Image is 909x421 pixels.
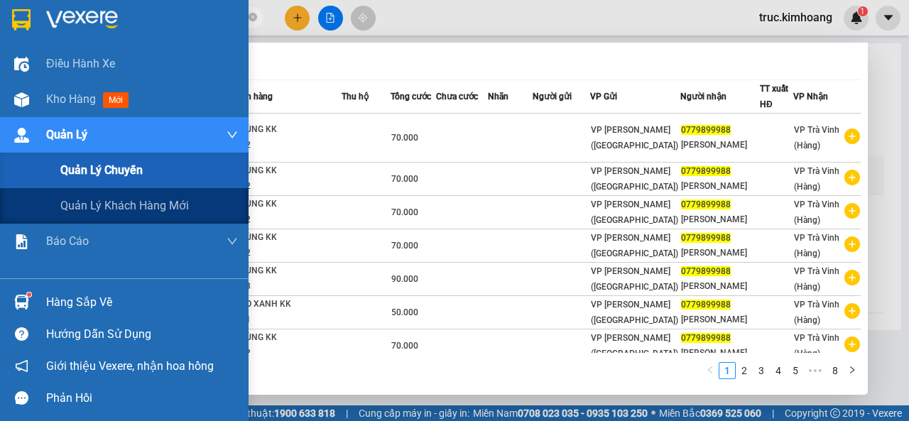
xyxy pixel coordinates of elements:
span: left [706,366,714,374]
span: VP Trà Vinh (Hàng) [40,61,138,75]
span: Tổng cước [391,92,431,102]
span: K BAO BỂ [37,92,86,106]
div: SL: 3 [234,279,341,295]
span: VP Trà Vinh (Hàng) [794,166,839,192]
img: warehouse-icon [14,295,29,310]
span: VP [PERSON_NAME] ([GEOGRAPHIC_DATA]) [591,125,678,151]
span: VP [PERSON_NAME] ([GEOGRAPHIC_DATA]) [591,333,678,359]
span: A ĐỊNH [76,77,114,90]
span: 0779899988 [681,233,731,243]
span: 0965550169 - [6,77,114,90]
span: 70.000 [391,133,418,143]
div: SL: 2 [234,246,341,261]
span: message [15,391,28,405]
div: THÙNG KK [234,330,341,346]
li: Next 5 Pages [804,362,827,379]
a: 8 [827,363,843,378]
span: VP Trà Vinh (Hàng) [794,125,839,151]
span: Người nhận [680,92,726,102]
li: 4 [770,362,787,379]
span: plus-circle [844,203,860,219]
span: VP [PERSON_NAME] ([GEOGRAPHIC_DATA]) - [6,28,132,55]
li: Next Page [844,362,861,379]
span: Điều hành xe [46,55,115,72]
li: 2 [736,362,753,379]
strong: BIÊN NHẬN GỬI HÀNG [48,8,165,21]
img: logo-vxr [12,9,31,31]
div: THÙNG KK [234,263,341,279]
div: Hàng sắp về [46,292,238,313]
span: plus-circle [844,303,860,319]
span: VP [PERSON_NAME] ([GEOGRAPHIC_DATA]) [591,233,678,258]
span: GIAO: [6,92,86,106]
span: Báo cáo [46,232,89,250]
span: plus-circle [844,236,860,252]
span: plus-circle [844,129,860,144]
li: 8 [827,362,844,379]
li: 5 [787,362,804,379]
span: ••• [804,362,827,379]
span: VP Gửi [590,92,617,102]
div: Phản hồi [46,388,238,409]
span: VP Trà Vinh (Hàng) [794,333,839,359]
span: VP Trà Vinh (Hàng) [794,266,839,292]
span: 70.000 [391,207,418,217]
span: 90.000 [391,274,418,284]
div: SL: 1 [234,312,341,328]
a: 3 [753,363,769,378]
span: 70.000 [391,174,418,184]
span: VP [PERSON_NAME] ([GEOGRAPHIC_DATA]) [591,300,678,325]
span: Người gửi [533,92,572,102]
span: mới [103,92,129,108]
div: [PERSON_NAME] [681,312,759,327]
div: BAO XANH KK [234,297,341,312]
img: warehouse-icon [14,92,29,107]
span: plus-circle [844,337,860,352]
span: 0779899988 [681,125,731,135]
a: 1 [719,363,735,378]
div: SL: 2 [234,138,341,153]
div: [PERSON_NAME] [681,246,759,261]
span: 0779899988 [681,166,731,176]
span: Quản lý chuyến [60,161,143,179]
sup: 1 [27,292,31,297]
span: Quản lý khách hàng mới [60,197,189,214]
button: right [844,362,861,379]
span: Giới thiệu Vexere, nhận hoa hồng [46,357,214,375]
div: THÙNG KK [234,122,341,138]
span: close-circle [249,11,257,25]
span: 0779899988 [681,300,731,310]
span: Chưa cước [436,92,478,102]
span: 50.000 [391,307,418,317]
span: VP Trà Vinh (Hàng) [794,233,839,258]
span: Quản Lý [46,126,87,143]
div: SL: 2 [234,212,341,228]
span: plus-circle [844,270,860,285]
div: [PERSON_NAME] [681,138,759,153]
span: 0779899988 [681,266,731,276]
span: 70.000 [391,241,418,251]
span: VP Trà Vinh (Hàng) [794,300,839,325]
span: 0779899988 [681,333,731,343]
div: [PERSON_NAME] [681,346,759,361]
img: warehouse-icon [14,128,29,143]
div: [PERSON_NAME] [681,279,759,294]
p: GỬI: [6,28,207,55]
span: plus-circle [844,170,860,185]
div: SL: 2 [234,346,341,361]
span: Nhãn [488,92,508,102]
span: TT xuất HĐ [760,84,788,109]
div: THÙNG KK [234,197,341,212]
span: Món hàng [234,92,273,102]
div: [PERSON_NAME] [681,212,759,227]
span: Kho hàng [46,92,96,106]
span: VP Trà Vinh (Hàng) [794,199,839,225]
li: 3 [753,362,770,379]
span: close-circle [249,13,257,21]
img: solution-icon [14,234,29,249]
li: Previous Page [702,362,719,379]
div: THÙNG KK [234,163,341,179]
span: VP [PERSON_NAME] ([GEOGRAPHIC_DATA]) [591,166,678,192]
span: 70.000 [391,341,418,351]
p: NHẬN: [6,61,207,75]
